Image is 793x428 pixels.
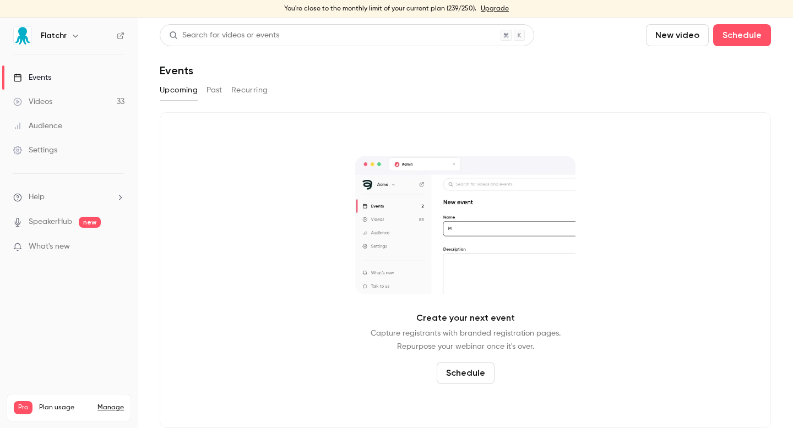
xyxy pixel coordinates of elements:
button: New video [646,24,709,46]
h1: Events [160,64,193,77]
p: Capture registrants with branded registration pages. Repurpose your webinar once it's over. [371,327,561,353]
iframe: Noticeable Trigger [111,242,124,252]
span: Pro [14,401,32,414]
div: Audience [13,120,62,131]
div: Settings [13,145,57,156]
button: Past [207,81,222,99]
div: Videos [13,96,52,107]
h6: Flatchr [41,30,67,41]
div: Events [13,72,51,83]
span: new [79,217,101,228]
button: Schedule [437,362,495,384]
img: Flatchr [14,27,31,45]
div: Search for videos or events [169,30,279,41]
span: Plan usage [39,403,91,412]
button: Recurring [231,81,268,99]
li: help-dropdown-opener [13,191,124,203]
a: Upgrade [481,4,509,13]
a: SpeakerHub [29,216,72,228]
p: Create your next event [416,311,515,325]
button: Upcoming [160,81,198,99]
span: What's new [29,241,70,253]
a: Manage [97,403,124,412]
span: Help [29,191,45,203]
button: Schedule [713,24,771,46]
